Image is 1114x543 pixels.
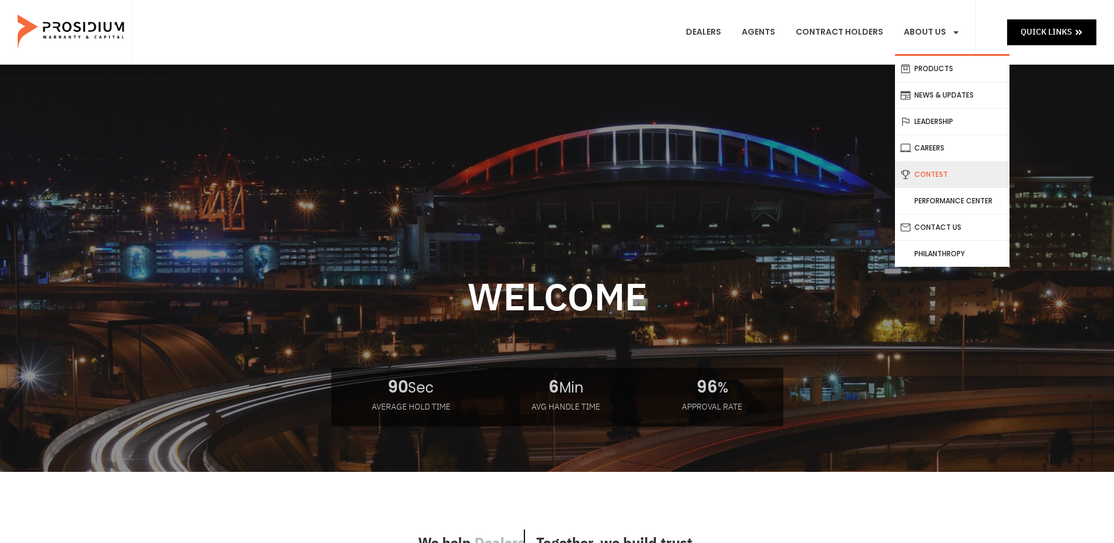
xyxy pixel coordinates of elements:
a: Quick Links [1007,19,1096,45]
span: Quick Links [1021,25,1072,39]
nav: Menu [677,11,969,54]
a: Leadership [895,109,1009,135]
a: Products [895,56,1009,82]
a: News & Updates [895,82,1009,108]
a: Contact Us [895,214,1009,240]
a: Performance Center [895,188,1009,214]
a: Contest [895,162,1009,187]
a: Contract Holders [787,11,892,54]
ul: About Us [895,54,1009,267]
a: Agents [733,11,784,54]
a: Philanthropy [895,241,1009,267]
a: About Us [895,11,969,54]
a: Careers [895,135,1009,161]
a: Dealers [677,11,730,54]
